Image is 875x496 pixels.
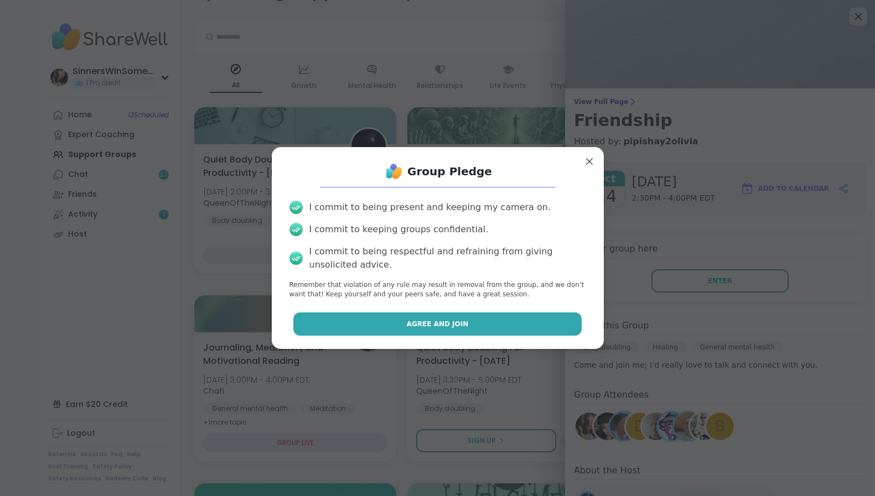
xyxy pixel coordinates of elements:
button: Agree and Join [293,312,582,336]
h1: Group Pledge [407,164,492,179]
img: ShareWell Logo [383,160,405,182]
div: I commit to being respectful and refraining from giving unsolicited advice. [309,245,586,272]
div: I commit to being present and keeping my camera on. [309,201,551,214]
p: Remember that violation of any rule may result in removal from the group, and we don’t want that!... [289,280,586,299]
div: I commit to keeping groups confidential. [309,223,489,236]
span: Agree and Join [407,319,469,329]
